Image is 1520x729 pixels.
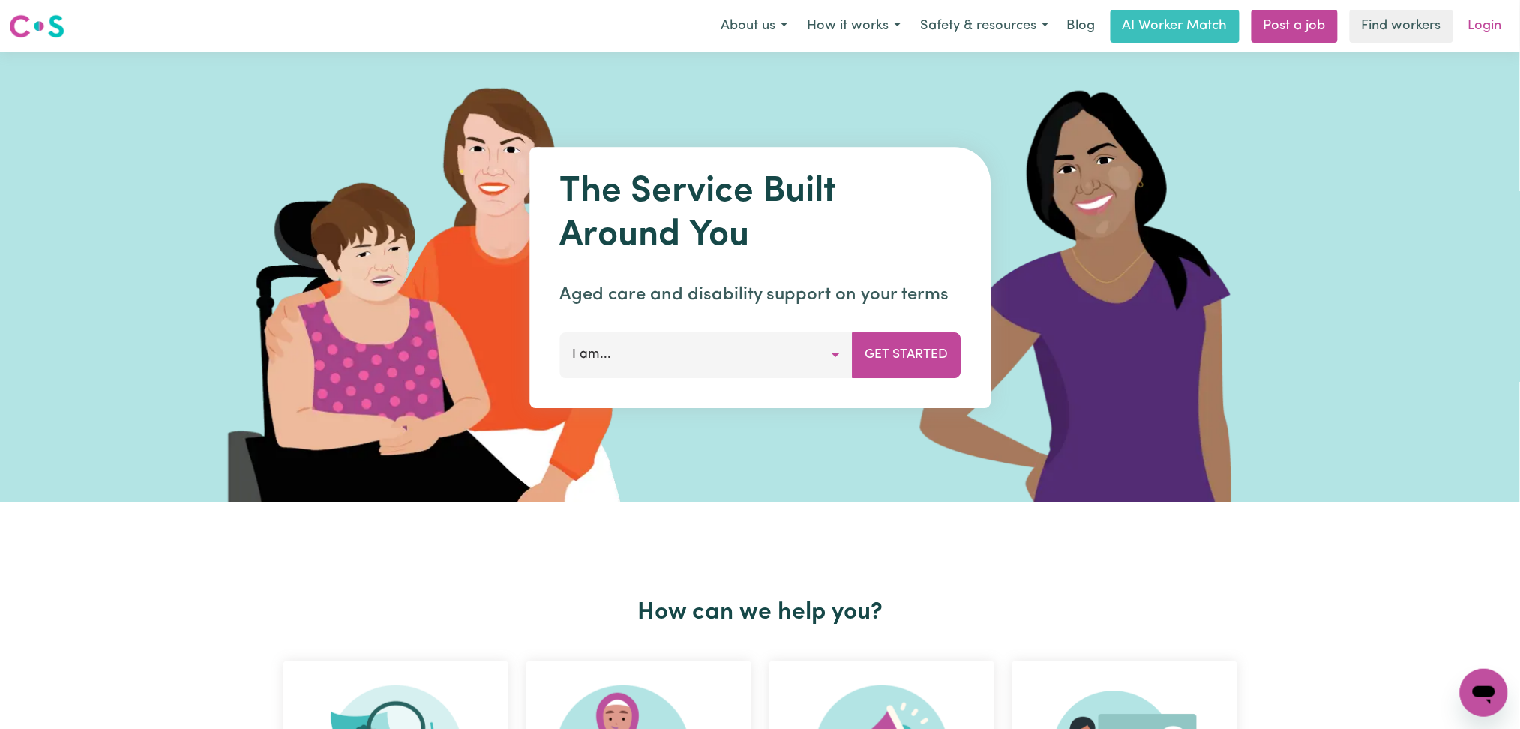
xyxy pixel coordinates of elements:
p: Aged care and disability support on your terms [559,281,961,308]
a: Post a job [1252,10,1338,43]
iframe: Button to launch messaging window [1460,669,1508,717]
img: Careseekers logo [9,13,64,40]
a: Careseekers logo [9,9,64,43]
button: Get Started [852,332,961,377]
a: Login [1459,10,1511,43]
a: Blog [1058,10,1105,43]
h1: The Service Built Around You [559,171,961,257]
button: How it works [797,10,910,42]
button: I am... [559,332,853,377]
a: AI Worker Match [1111,10,1240,43]
h2: How can we help you? [274,598,1246,627]
button: About us [711,10,797,42]
button: Safety & resources [910,10,1058,42]
a: Find workers [1350,10,1453,43]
